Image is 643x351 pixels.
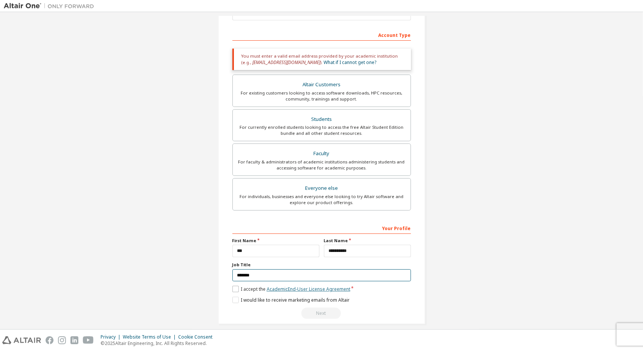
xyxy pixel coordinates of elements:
[232,238,319,244] label: First Name
[237,90,406,102] div: For existing customers looking to access software downloads, HPC resources, community, trainings ...
[101,340,217,346] p: © 2025 Altair Engineering, Inc. All Rights Reserved.
[232,262,411,268] label: Job Title
[232,29,411,41] div: Account Type
[46,336,53,344] img: facebook.svg
[237,159,406,171] div: For faculty & administrators of academic institutions administering students and accessing softwa...
[237,114,406,125] div: Students
[123,334,178,340] div: Website Terms of Use
[237,148,406,159] div: Faculty
[232,286,350,292] label: I accept the
[324,59,377,66] a: What if I cannot get one?
[178,334,217,340] div: Cookie Consent
[237,124,406,136] div: For currently enrolled students looking to access the free Altair Student Edition bundle and all ...
[237,79,406,90] div: Altair Customers
[4,2,98,10] img: Altair One
[253,59,321,66] span: [EMAIL_ADDRESS][DOMAIN_NAME]
[237,183,406,194] div: Everyone else
[232,308,411,319] div: You need to provide your academic email
[70,336,78,344] img: linkedin.svg
[232,222,411,234] div: Your Profile
[324,238,411,244] label: Last Name
[83,336,94,344] img: youtube.svg
[232,49,411,70] div: You must enter a valid email address provided by your academic institution (e.g., ).
[101,334,123,340] div: Privacy
[267,286,350,292] a: Academic End-User License Agreement
[232,297,350,303] label: I would like to receive marketing emails from Altair
[58,336,66,344] img: instagram.svg
[2,336,41,344] img: altair_logo.svg
[237,194,406,206] div: For individuals, businesses and everyone else looking to try Altair software and explore our prod...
